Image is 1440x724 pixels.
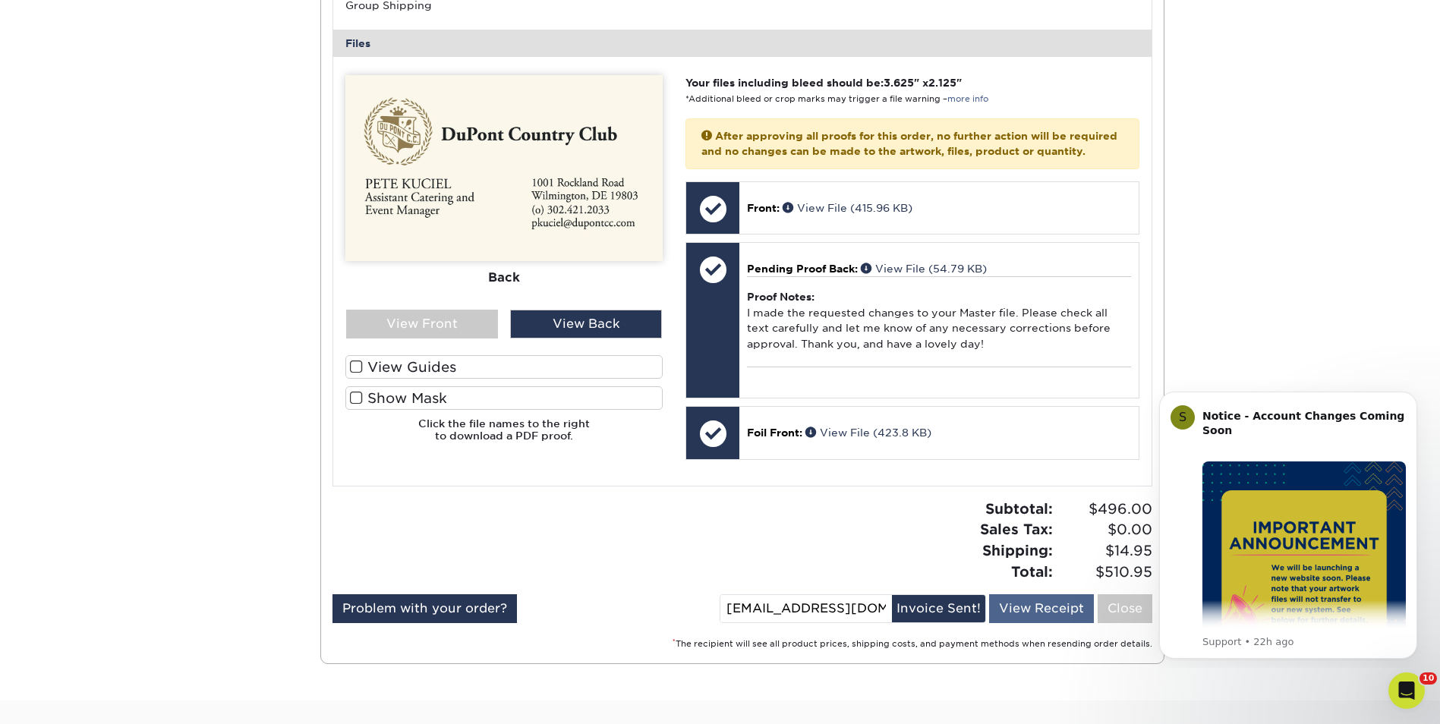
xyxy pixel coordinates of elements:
strong: Total: [1011,563,1053,580]
small: *Additional bleed or crop marks may trigger a file warning – [685,94,988,104]
span: 10 [1420,672,1437,685]
a: View File (423.8 KB) [805,427,931,439]
strong: Sales Tax: [980,521,1053,537]
a: Close [1098,594,1152,623]
div: View Back [510,310,662,338]
a: View File (415.96 KB) [783,202,912,214]
div: Back [345,261,663,294]
span: Pending Proof Back: [747,263,858,275]
label: View Guides [345,355,663,379]
span: 2.125 [928,77,956,89]
div: Files [333,30,1152,57]
span: Front: [747,202,780,214]
span: $0.00 [1057,519,1152,540]
iframe: Intercom live chat [1388,672,1425,709]
a: View File (54.79 KB) [861,263,987,275]
a: more info [947,94,988,104]
span: 3.625 [884,77,914,89]
div: View Front [346,310,498,338]
strong: Shipping: [982,542,1053,559]
strong: After approving all proofs for this order, no further action will be required and no changes can ... [701,130,1117,157]
label: Show Mask [345,386,663,410]
a: Problem with your order? [332,594,517,623]
strong: Subtotal: [985,500,1053,517]
span: Foil Front: [747,427,802,439]
iframe: Intercom notifications message [1136,378,1440,668]
span: $510.95 [1057,562,1152,583]
div: I made the requested changes to your Master file. Please check all text carefully and let me know... [747,276,1130,367]
span: $496.00 [1057,499,1152,520]
small: The recipient will see all product prices, shipping costs, and payment methods when resending ord... [673,639,1152,649]
span: $14.95 [1057,540,1152,562]
a: View Receipt [989,594,1094,623]
h6: Click the file names to the right to download a PDF proof. [345,417,663,455]
button: Invoice Sent! [892,595,985,622]
strong: Proof Notes: [747,291,815,303]
strong: Your files including bleed should be: " x " [685,77,962,89]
